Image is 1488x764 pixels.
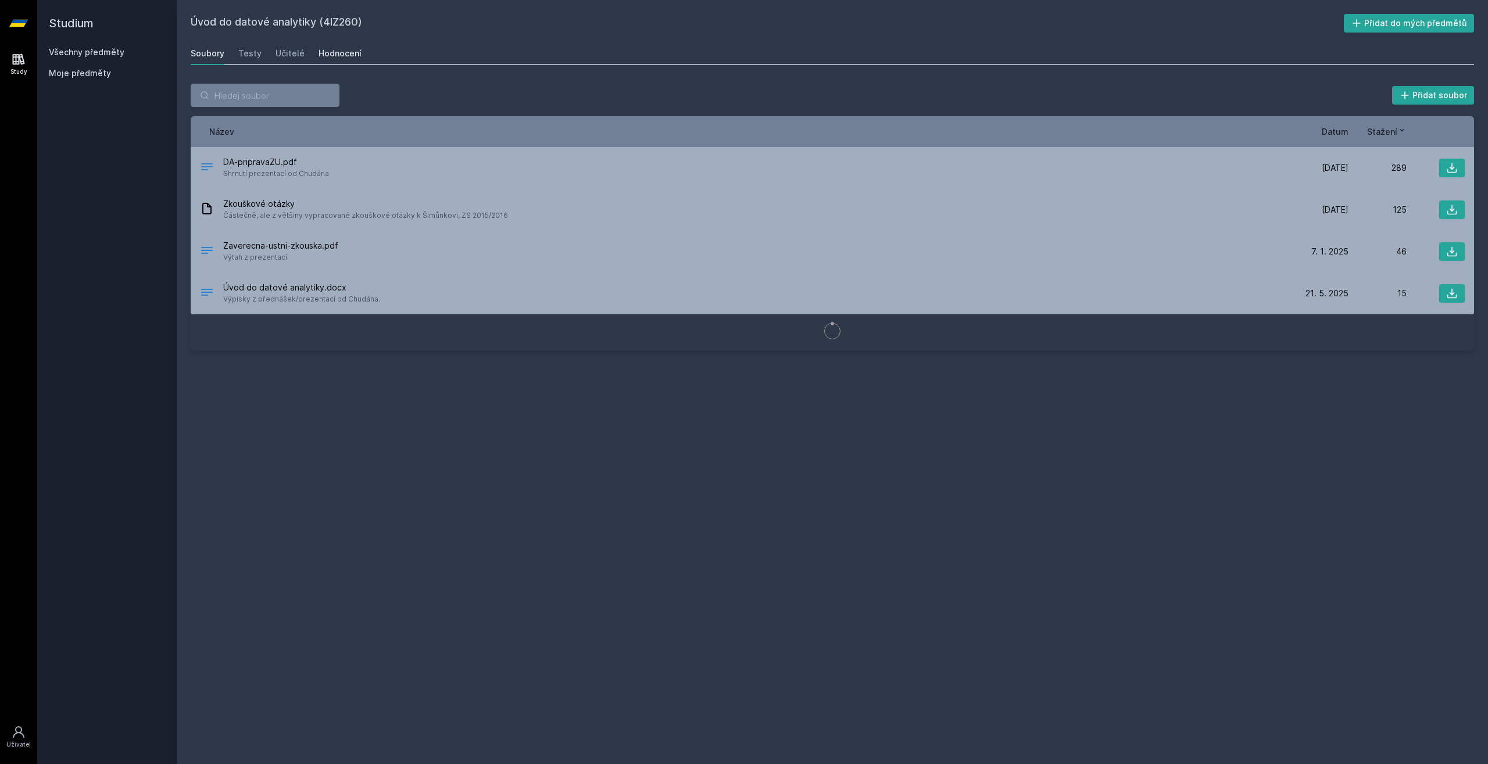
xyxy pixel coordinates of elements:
[223,168,329,180] span: Shrnutí prezentací od Chudána
[2,719,35,755] a: Uživatel
[191,14,1344,33] h2: Úvod do datové analytiky (4IZ260)
[191,84,339,107] input: Hledej soubor
[200,243,214,260] div: PDF
[223,282,380,293] span: Úvod do datové analytiky.docx
[10,67,27,76] div: Study
[223,156,329,168] span: DA-pripravaZU.pdf
[1348,246,1407,257] div: 46
[6,740,31,749] div: Uživatel
[1367,125,1407,138] button: Stažení
[1348,204,1407,216] div: 125
[238,48,262,59] div: Testy
[238,42,262,65] a: Testy
[223,198,508,210] span: Zkouškové otázky
[1322,162,1348,174] span: [DATE]
[200,160,214,177] div: PDF
[276,48,305,59] div: Učitelé
[191,48,224,59] div: Soubory
[1348,288,1407,299] div: 15
[319,42,362,65] a: Hodnocení
[49,47,124,57] a: Všechny předměty
[276,42,305,65] a: Učitelé
[2,46,35,82] a: Study
[1367,125,1397,138] span: Stažení
[223,210,508,221] span: Částečně, ale z většiny vypracované zkouškové otázky k Šimůnkovi, ZS 2015/2016
[1305,288,1348,299] span: 21. 5. 2025
[1348,162,1407,174] div: 289
[1322,204,1348,216] span: [DATE]
[223,293,380,305] span: Výpisky z přednášek/prezentací od Chudána.
[1392,86,1475,105] button: Přidat soubor
[191,42,224,65] a: Soubory
[200,285,214,302] div: DOCX
[1311,246,1348,257] span: 7. 1. 2025
[49,67,111,79] span: Moje předměty
[223,240,338,252] span: Zaverecna-ustni-zkouska.pdf
[319,48,362,59] div: Hodnocení
[1322,125,1348,138] button: Datum
[209,125,234,138] button: Název
[223,252,338,263] span: Výtah z prezentací
[1344,14,1475,33] button: Přidat do mých předmětů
